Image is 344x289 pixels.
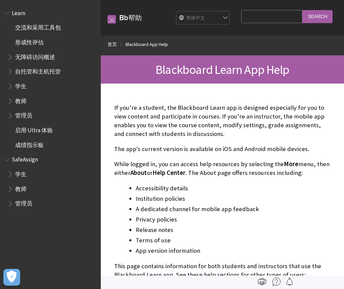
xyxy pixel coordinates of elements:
span: 交流和采用工具包 [15,22,61,31]
nav: Book outline for Blackboard Learn Help [4,7,97,151]
img: Print [258,278,266,286]
li: Privacy policies [136,215,331,224]
span: 学生 [15,168,27,178]
p: This page contains information for both students and instructors that use the Blackboard Learn ap... [114,262,331,279]
a: Blackboard App Help [126,40,168,49]
img: Follow this page [286,278,294,286]
li: Institution policies [136,194,331,203]
span: Blackboard Learn App Help [156,62,289,77]
p: If you’re a student, the Blackboard Learn app is designed especially for you to view content and ... [114,103,331,139]
li: Accessibility details [136,184,331,193]
button: Open Preferences [3,269,20,286]
li: Terms of use [136,236,331,245]
span: Help Center [153,169,185,177]
span: SafeAssign [12,154,38,163]
span: Learn [12,7,25,16]
span: 管理员 [15,110,32,119]
span: More [284,160,298,168]
a: 首页 [107,40,117,49]
span: 启用 Ultra 体验 [15,125,53,134]
span: 教师 [15,183,27,192]
li: Release notes [136,225,331,235]
img: More help [272,278,281,286]
span: 无障碍访问概述 [15,51,55,60]
li: App version information [136,246,331,255]
input: Search [302,10,333,23]
span: About [130,169,147,177]
select: Site Language Selector [176,11,230,25]
p: The app's current version is available on iOS and Android mobile devices. [114,145,331,153]
span: 教师 [15,95,27,104]
span: 自托管和主机托管 [15,66,61,75]
li: A dedicated channel for mobile app feedback [136,204,331,214]
strong: Bb [119,13,128,22]
nav: Book outline for Blackboard SafeAssign [4,154,97,209]
span: 学生 [15,81,27,90]
span: 管理员 [15,198,32,207]
a: Bb帮助 [119,13,142,22]
span: 形成性评估 [15,37,44,46]
p: While logged in, you can access help resources by selecting the menu, then either or . The About ... [114,160,331,177]
span: 成绩指示板 [15,139,44,148]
